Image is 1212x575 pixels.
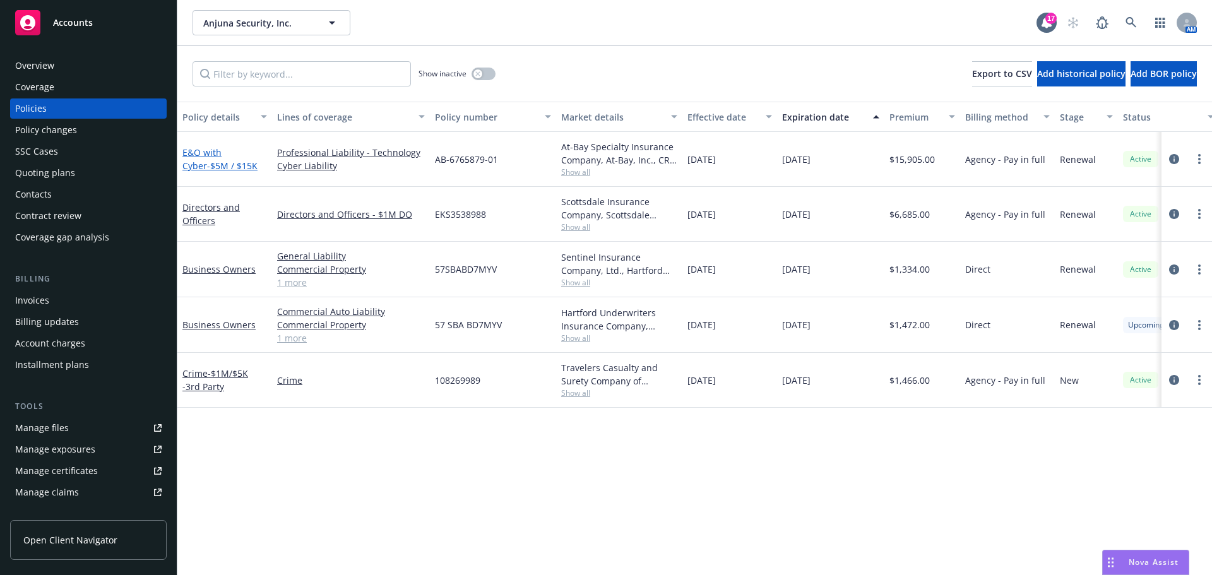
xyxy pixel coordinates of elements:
[1128,374,1153,386] span: Active
[965,110,1036,124] div: Billing method
[182,367,248,393] span: - $1M/$5K -3rd Party
[182,110,253,124] div: Policy details
[10,56,167,76] a: Overview
[1167,372,1182,388] a: circleInformation
[15,312,79,332] div: Billing updates
[15,290,49,311] div: Invoices
[15,120,77,140] div: Policy changes
[15,206,81,226] div: Contract review
[782,153,811,166] span: [DATE]
[1090,10,1115,35] a: Report a Bug
[687,110,758,124] div: Effective date
[889,153,935,166] span: $15,905.00
[10,400,167,413] div: Tools
[182,319,256,331] a: Business Owners
[277,305,425,318] a: Commercial Auto Liability
[561,277,677,288] span: Show all
[1060,110,1099,124] div: Stage
[435,374,480,387] span: 108269989
[10,504,167,524] a: Manage BORs
[435,110,537,124] div: Policy number
[1131,61,1197,86] button: Add BOR policy
[965,208,1045,221] span: Agency - Pay in full
[889,263,930,276] span: $1,334.00
[561,195,677,222] div: Scottsdale Insurance Company, Scottsdale Insurance Company (Nationwide), E-Risk Services, CRC Group
[193,10,350,35] button: Anjuna Security, Inc.
[1128,153,1153,165] span: Active
[10,482,167,502] a: Manage claims
[277,276,425,289] a: 1 more
[277,146,425,159] a: Professional Liability - Technology
[561,110,663,124] div: Market details
[177,102,272,132] button: Policy details
[1060,374,1079,387] span: New
[15,98,47,119] div: Policies
[10,163,167,183] a: Quoting plans
[207,160,258,172] span: - $5M / $15K
[1128,319,1164,331] span: Upcoming
[1167,151,1182,167] a: circleInformation
[561,167,677,177] span: Show all
[277,263,425,276] a: Commercial Property
[53,18,93,28] span: Accounts
[1192,206,1207,222] a: more
[889,110,941,124] div: Premium
[1192,372,1207,388] a: more
[10,141,167,162] a: SSC Cases
[561,333,677,343] span: Show all
[10,333,167,353] a: Account charges
[10,418,167,438] a: Manage files
[1060,153,1096,166] span: Renewal
[1167,262,1182,277] a: circleInformation
[1037,68,1126,80] span: Add historical policy
[15,333,85,353] div: Account charges
[182,367,248,393] a: Crime
[277,208,425,221] a: Directors and Officers - $1M DO
[435,263,497,276] span: 57SBABD7MYV
[15,355,89,375] div: Installment plans
[10,120,167,140] a: Policy changes
[10,5,167,40] a: Accounts
[15,56,54,76] div: Overview
[1148,10,1173,35] a: Switch app
[15,418,69,438] div: Manage files
[777,102,884,132] button: Expiration date
[272,102,430,132] button: Lines of coverage
[10,184,167,205] a: Contacts
[687,153,716,166] span: [DATE]
[15,163,75,183] div: Quoting plans
[10,290,167,311] a: Invoices
[965,318,990,331] span: Direct
[15,141,58,162] div: SSC Cases
[430,102,556,132] button: Policy number
[1131,68,1197,80] span: Add BOR policy
[1167,206,1182,222] a: circleInformation
[1128,264,1153,275] span: Active
[277,318,425,331] a: Commercial Property
[561,306,677,333] div: Hartford Underwriters Insurance Company, Hartford Insurance Group
[182,146,258,172] a: E&O with Cyber
[1060,318,1096,331] span: Renewal
[1123,110,1200,124] div: Status
[15,461,98,481] div: Manage certificates
[687,208,716,221] span: [DATE]
[889,208,930,221] span: $6,685.00
[1192,262,1207,277] a: more
[15,77,54,97] div: Coverage
[435,153,498,166] span: AB-6765879-01
[1103,550,1119,574] div: Drag to move
[277,374,425,387] a: Crime
[782,374,811,387] span: [DATE]
[782,110,865,124] div: Expiration date
[15,227,109,247] div: Coverage gap analysis
[1060,263,1096,276] span: Renewal
[1055,102,1118,132] button: Stage
[1128,208,1153,220] span: Active
[10,439,167,459] span: Manage exposures
[10,355,167,375] a: Installment plans
[23,533,117,547] span: Open Client Navigator
[435,318,502,331] span: 57 SBA BD7MYV
[561,140,677,167] div: At-Bay Specialty Insurance Company, At-Bay, Inc., CRC Group
[10,273,167,285] div: Billing
[972,68,1032,80] span: Export to CSV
